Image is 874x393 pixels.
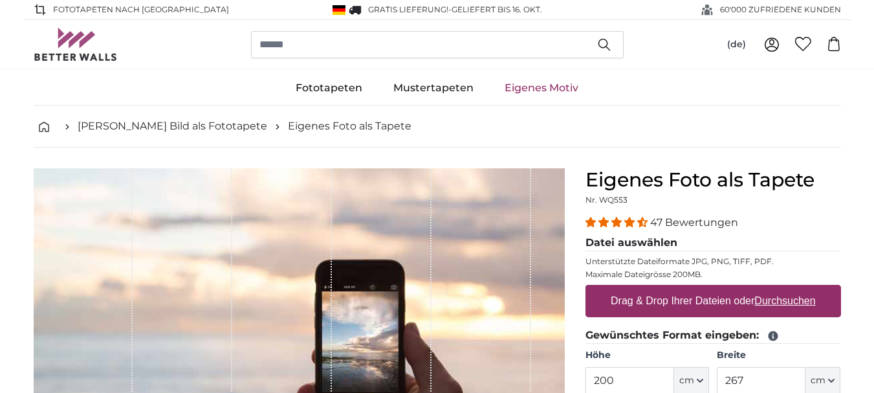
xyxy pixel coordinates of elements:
button: (de) [717,33,756,56]
a: [PERSON_NAME] Bild als Fototapete [78,118,267,134]
h1: Eigenes Foto als Tapete [585,168,841,192]
span: Geliefert bis 16. Okt. [452,5,542,14]
span: Nr. WQ553 [585,195,628,205]
span: GRATIS Lieferung! [368,5,448,14]
a: Eigenes Motiv [489,71,594,105]
a: Eigenes Foto als Tapete [288,118,411,134]
label: Höhe [585,349,709,362]
legend: Datei auswählen [585,235,841,251]
span: 4.38 stars [585,216,650,229]
p: Unterstützte Dateiformate JPG, PNG, TIFF, PDF. [585,256,841,267]
span: cm [679,374,694,387]
u: Durchsuchen [754,295,815,306]
span: Fototapeten nach [GEOGRAPHIC_DATA] [53,4,229,16]
p: Maximale Dateigrösse 200MB. [585,269,841,280]
legend: Gewünschtes Format eingeben: [585,328,841,344]
span: 60'000 ZUFRIEDENE KUNDEN [720,4,841,16]
a: Mustertapeten [378,71,489,105]
img: Betterwalls [34,28,118,61]
span: cm [811,374,825,387]
span: - [448,5,542,14]
nav: breadcrumbs [34,106,841,148]
img: Deutschland [333,5,345,15]
a: Fototapeten [280,71,378,105]
label: Breite [717,349,840,362]
label: Drag & Drop Ihrer Dateien oder [606,288,821,314]
span: 47 Bewertungen [650,216,738,229]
